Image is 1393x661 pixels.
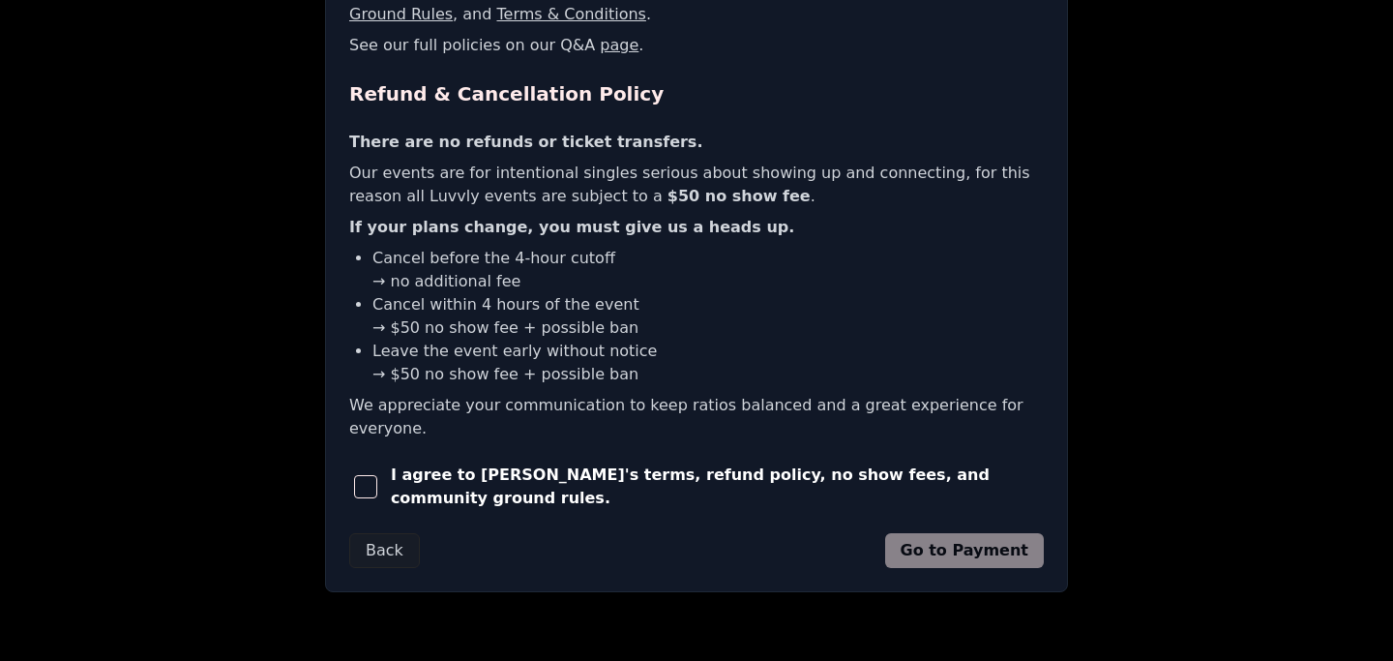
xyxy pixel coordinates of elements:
[349,533,420,568] button: Back
[372,340,1044,386] li: Leave the event early without notice → $50 no show fee + possible ban
[349,216,1044,239] p: If your plans change, you must give us a heads up.
[349,80,1044,107] h2: Refund & Cancellation Policy
[349,131,1044,154] p: There are no refunds or ticket transfers.
[349,394,1044,440] p: We appreciate your communication to keep ratios balanced and a great experience for everyone.
[372,247,1044,293] li: Cancel before the 4-hour cutoff → no additional fee
[372,293,1044,340] li: Cancel within 4 hours of the event → $50 no show fee + possible ban
[391,464,1044,510] span: I agree to [PERSON_NAME]'s terms, refund policy, no show fees, and community ground rules.
[667,187,811,205] b: $50 no show fee
[349,34,1044,57] p: See our full policies on our Q&A .
[349,162,1044,208] p: Our events are for intentional singles serious about showing up and connecting, for this reason a...
[496,5,645,23] a: Terms & Conditions
[600,36,638,54] a: page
